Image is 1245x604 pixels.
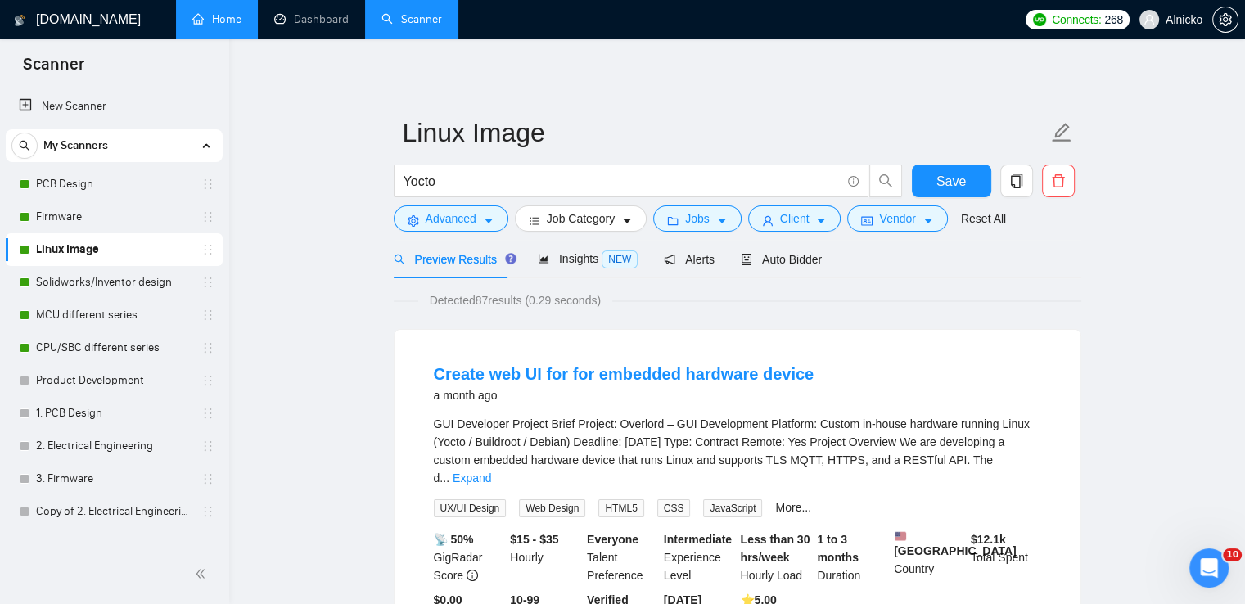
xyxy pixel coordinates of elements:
[36,266,192,299] a: Solidworks/Inventor design
[529,214,540,227] span: bars
[685,210,710,228] span: Jobs
[510,533,558,546] b: $15 - $35
[661,530,738,584] div: Experience Level
[36,233,192,266] a: Linux Image
[971,533,1006,546] b: $ 12.1k
[848,176,859,187] span: info-circle
[1144,14,1155,25] span: user
[1000,165,1033,197] button: copy
[667,214,679,227] span: folder
[1212,13,1238,26] a: setting
[434,415,1041,487] div: GUI Developer Project Brief Project: Overlord – GUI Development Platform: Custom in-house hardwar...
[483,214,494,227] span: caret-down
[936,171,966,192] span: Save
[703,499,762,517] span: JavaScript
[36,364,192,397] a: Product Development
[36,495,192,528] a: Copy of 2. Electrical Engineering
[12,140,37,151] span: search
[201,407,214,420] span: holder
[36,168,192,201] a: PCB Design
[515,205,647,232] button: barsJob Categorycaret-down
[434,499,507,517] span: UX/UI Design
[274,12,349,26] a: dashboardDashboard
[879,210,915,228] span: Vendor
[1213,13,1238,26] span: setting
[780,210,810,228] span: Client
[434,385,814,405] div: a month ago
[14,7,25,34] img: logo
[912,165,991,197] button: Save
[408,214,419,227] span: setting
[36,331,192,364] a: CPU/SBC different series
[621,214,633,227] span: caret-down
[36,299,192,331] a: MCU different series
[418,291,612,309] span: Detected 87 results (0.29 seconds)
[1212,7,1238,33] button: setting
[403,112,1048,153] input: Scanner name...
[36,430,192,462] a: 2. Electrical Engineering
[440,471,449,485] span: ...
[741,254,752,265] span: robot
[467,570,478,581] span: info-circle
[36,462,192,495] a: 3. Firmware
[6,129,223,528] li: My Scanners
[664,533,732,546] b: Intermediate
[6,90,223,123] li: New Scanner
[434,533,474,546] b: 📡 50%
[201,472,214,485] span: holder
[922,214,934,227] span: caret-down
[869,165,902,197] button: search
[201,243,214,256] span: holder
[961,210,1006,228] a: Reset All
[716,214,728,227] span: caret-down
[814,530,891,584] div: Duration
[775,501,811,514] a: More...
[404,171,841,192] input: Search Freelance Jobs...
[1104,11,1122,29] span: 268
[192,12,241,26] a: homeHome
[36,201,192,233] a: Firmware
[201,374,214,387] span: holder
[11,133,38,159] button: search
[741,533,810,564] b: Less than 30 hrs/week
[1043,174,1074,188] span: delete
[738,530,814,584] div: Hourly Load
[394,205,508,232] button: settingAdvancedcaret-down
[1033,13,1046,26] img: upwork-logo.png
[748,205,841,232] button: userClientcaret-down
[664,254,675,265] span: notification
[815,214,827,227] span: caret-down
[507,530,584,584] div: Hourly
[201,309,214,322] span: holder
[657,499,691,517] span: CSS
[1042,165,1075,197] button: delete
[891,530,968,584] div: Country
[870,174,901,188] span: search
[201,210,214,223] span: holder
[201,439,214,453] span: holder
[519,499,585,517] span: Web Design
[426,210,476,228] span: Advanced
[847,205,947,232] button: idcardVendorcaret-down
[36,397,192,430] a: 1. PCB Design
[817,533,859,564] b: 1 to 3 months
[1223,548,1242,561] span: 10
[434,365,814,383] a: Create web UI for for embedded hardware device
[1052,11,1101,29] span: Connects:
[538,252,638,265] span: Insights
[584,530,661,584] div: Talent Preference
[895,530,906,542] img: 🇺🇸
[587,533,638,546] b: Everyone
[1189,548,1229,588] iframe: Intercom live chat
[968,530,1044,584] div: Total Spent
[381,12,442,26] a: searchScanner
[602,250,638,268] span: NEW
[195,566,211,582] span: double-left
[861,214,873,227] span: idcard
[201,341,214,354] span: holder
[10,52,97,87] span: Scanner
[741,253,822,266] span: Auto Bidder
[503,251,518,266] div: Tooltip anchor
[431,530,507,584] div: GigRadar Score
[894,530,1017,557] b: [GEOGRAPHIC_DATA]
